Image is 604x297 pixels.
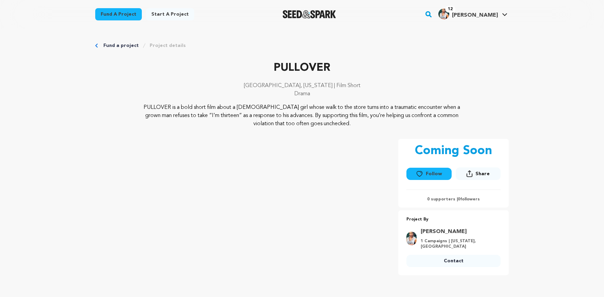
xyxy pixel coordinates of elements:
[406,216,501,224] p: Project By
[95,8,142,20] a: Fund a project
[421,228,497,236] a: Goto Nicole Collins profile
[415,144,492,158] p: Coming Soon
[406,197,501,202] p: 0 supporters | followers
[95,60,509,76] p: PULLOVER
[458,197,460,201] span: 0
[137,103,468,128] p: PULLOVER is a bold short film about a [DEMOGRAPHIC_DATA] girl whose walk to the store turns into ...
[437,7,509,19] a: Nicole C.'s Profile
[283,10,336,18] a: Seed&Spark Homepage
[421,238,497,249] p: 1 Campaigns | [US_STATE], [GEOGRAPHIC_DATA]
[452,13,498,18] span: [PERSON_NAME]
[406,255,501,267] a: Contact
[475,170,490,177] span: Share
[95,90,509,98] p: Drama
[438,9,449,19] img: B983587A-0630-4C87-8BFE-D50ADAEC56AF.jpeg
[438,9,498,19] div: Nicole C.'s Profile
[95,42,509,49] div: Breadcrumb
[95,82,509,90] p: [GEOGRAPHIC_DATA], [US_STATE] | Film Short
[437,7,509,21] span: Nicole C.'s Profile
[406,168,451,180] button: Follow
[146,8,194,20] a: Start a project
[150,42,186,49] a: Project details
[456,167,501,180] button: Share
[445,6,455,13] span: 12
[406,232,417,245] img: B983587A-0630-4C87-8BFE-D50ADAEC56AF.jpeg
[283,10,336,18] img: Seed&Spark Logo Dark Mode
[103,42,139,49] a: Fund a project
[456,167,501,183] span: Share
